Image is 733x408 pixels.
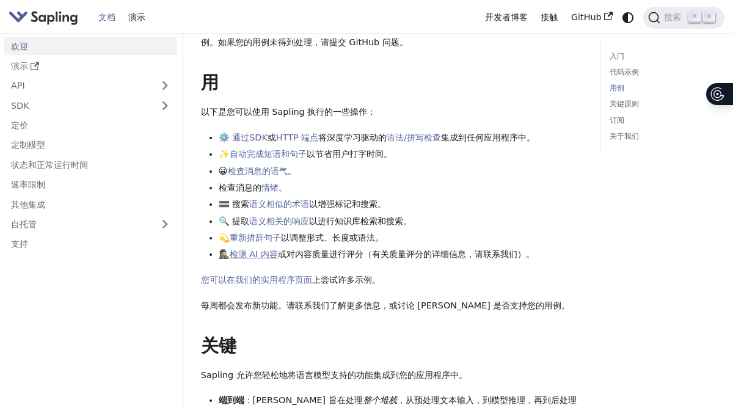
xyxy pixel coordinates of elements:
[485,12,528,22] font: 开发者博客
[278,249,534,259] font: 或对内容质量进行评分（有关质量评分的详细信息，请联系我们）。
[201,107,376,117] font: 以下是您可以使用 Sapling 执行的一些操作：
[219,183,261,192] font: 检查消息的
[92,8,122,27] a: 文档
[11,61,28,71] font: 演示
[527,133,535,142] font: 。
[619,9,636,26] button: 在暗模式和亮模式之间切换（当前为系统模式）
[122,8,152,27] a: 演示
[703,12,715,23] kbd: K
[372,275,381,285] font: 。
[268,133,276,142] font: 或
[534,8,564,27] a: 接触
[4,176,177,194] a: 速率限制
[11,101,29,111] font: SDK
[610,100,639,108] font: 关键原则
[201,370,467,380] font: Sapling 允许您轻松地将语言模型支持的功能集成到您的应用程序中。
[610,51,711,62] a: 入门
[261,183,287,192] a: 情绪。
[219,199,250,209] font: 🟰 搜索
[11,140,45,150] font: 定制模型
[219,133,268,142] a: ⚙️ 通过SDK
[4,57,177,75] a: 演示
[201,301,571,310] font: 每周都会发布新功能。请联系我们了解更多信息，或讨论 [PERSON_NAME] 是否支持您的用例。
[643,7,724,29] button: 搜索 (Command+K)
[228,166,288,176] a: 检查消息的语气
[11,219,37,229] font: 自托管
[11,120,28,130] font: 定价
[4,195,177,213] a: 其他集成
[4,37,177,55] a: 欢迎
[610,82,711,94] a: 用例
[249,216,309,226] a: 语义相关的响应
[541,12,558,22] font: 接触
[478,8,534,27] a: 开发者博客
[11,42,28,51] font: 欢迎
[610,98,711,110] a: 关键原则
[4,117,177,134] a: 定价
[664,12,681,22] font: 搜索
[281,233,384,242] font: 以调整形式、长度或语法。
[11,180,45,189] font: 速率限制
[610,131,711,142] a: 关于我们
[230,233,281,242] a: 重新措辞句子
[288,166,296,176] font: 。
[441,133,527,142] font: 集成到任何应用程序中
[610,52,624,60] font: 入门
[610,84,624,92] font: 用例
[230,249,278,259] a: 检测 AI 内容
[4,156,177,173] a: 状态和正常运行时间
[309,199,386,209] font: 以增强标记和搜索。
[201,72,219,93] font: 用
[318,133,387,142] font: 将深度学习驱动的
[219,395,244,405] font: 端到端
[11,81,25,90] font: API
[249,199,309,209] a: 语义相似的术语
[219,233,230,242] font: 💫
[4,136,177,154] a: 定制模型
[387,133,441,142] a: 语法/拼写检查
[219,166,228,176] font: 😀
[4,77,153,95] a: API
[610,67,711,78] a: 代码示例
[11,239,28,249] font: 支持
[610,116,624,125] font: 订阅
[219,249,230,259] font: 🕵🏽‍♀️
[4,216,177,233] a: 自托管
[312,275,372,285] font: 上尝试许多示例
[201,335,236,356] font: 关键
[610,68,639,76] font: 代码示例
[219,216,250,226] font: 🔍 提取
[9,9,82,26] a: Sapling.ai
[564,8,619,27] a: GitHub
[688,12,701,23] kbd: ⌘
[4,97,153,114] a: SDK
[128,12,145,22] font: 演示
[610,115,711,126] a: 订阅
[219,149,230,159] font: ✨
[244,395,363,405] font: ：[PERSON_NAME] 旨在处理
[98,12,115,22] font: 文档
[11,200,45,209] font: 其他集成
[9,9,78,26] img: Sapling.ai
[201,275,312,285] a: 您可以在我们的实用程序页面
[276,133,318,142] a: HTTP 端点
[610,132,639,140] font: 关于我们
[4,235,177,253] a: 支持
[153,97,177,114] button: 展开侧边栏类别“SDK”
[307,149,392,159] font: 以节省用户打字时间。
[153,77,177,95] button: 展开侧边栏类别“API”
[571,12,602,22] font: GitHub
[230,149,307,159] a: 自动完成短语和句子
[309,216,412,226] font: 以进行知识库检索和搜索。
